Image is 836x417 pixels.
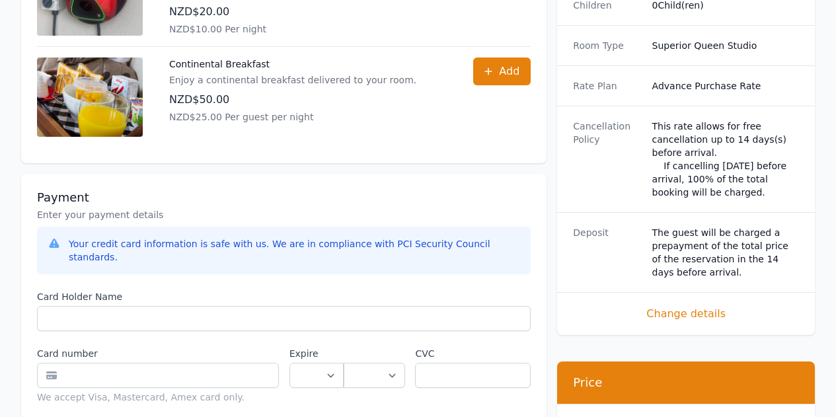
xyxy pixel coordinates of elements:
[169,73,416,87] p: Enjoy a continental breakfast delivered to your room.
[169,92,416,108] p: NZD$50.00
[499,63,519,79] span: Add
[169,57,416,71] p: Continental Breakfast
[573,306,799,322] span: Change details
[37,57,143,137] img: Continental Breakfast
[37,347,279,360] label: Card number
[37,208,531,221] p: Enter your payment details
[473,57,531,85] button: Add
[69,237,520,264] div: Your credit card information is safe with us. We are in compliance with PCI Security Council stan...
[573,120,641,199] dt: Cancellation Policy
[289,347,344,360] label: Expire
[652,39,799,52] dd: Superior Queen Studio
[169,4,447,20] p: NZD$20.00
[652,120,799,199] div: This rate allows for free cancellation up to 14 days(s) before arrival. If cancelling [DATE] befo...
[573,79,641,93] dt: Rate Plan
[169,110,416,124] p: NZD$25.00 Per guest per night
[573,39,641,52] dt: Room Type
[37,190,531,206] h3: Payment
[169,22,447,36] p: NZD$10.00 Per night
[652,226,799,279] dd: The guest will be charged a prepayment of the total price of the reservation in the 14 days befor...
[573,375,799,391] h3: Price
[573,226,641,279] dt: Deposit
[344,347,405,360] label: .
[652,79,799,93] dd: Advance Purchase Rate
[415,347,531,360] label: CVC
[37,391,279,404] div: We accept Visa, Mastercard, Amex card only.
[37,290,531,303] label: Card Holder Name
